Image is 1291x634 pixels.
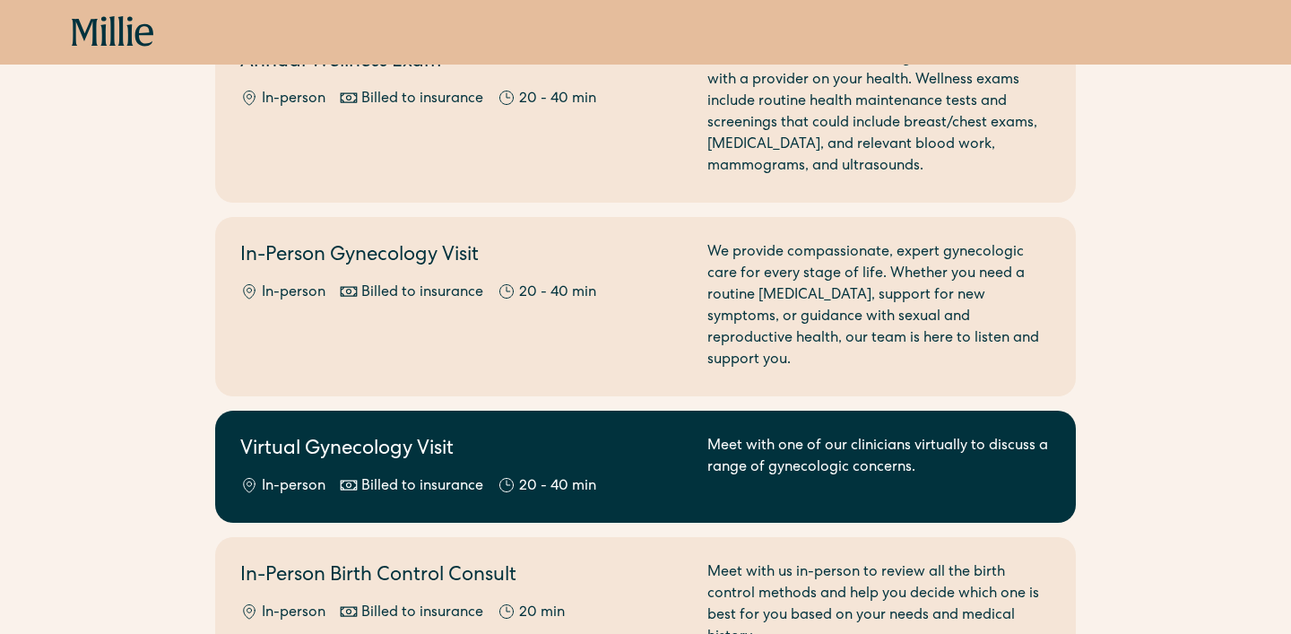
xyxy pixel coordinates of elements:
div: In-person [262,89,325,110]
h2: Virtual Gynecology Visit [240,436,686,465]
div: Billed to insurance [361,89,483,110]
div: 20 - 40 min [519,282,596,304]
div: In-person [262,476,325,498]
div: Annual wellness exams are a great time to check-in with a provider on your health. Wellness exams... [707,48,1051,178]
div: Meet with one of our clinicians virtually to discuss a range of gynecologic concerns. [707,436,1051,498]
div: 20 min [519,603,565,624]
div: Billed to insurance [361,603,483,624]
h2: In-Person Birth Control Consult [240,562,686,592]
div: In-person [262,282,325,304]
a: In-Person Gynecology VisitIn-personBilled to insurance20 - 40 minWe provide compassionate, expert... [215,217,1076,396]
div: Billed to insurance [361,476,483,498]
a: Virtual Gynecology VisitIn-personBilled to insurance20 - 40 minMeet with one of our clinicians vi... [215,411,1076,523]
div: 20 - 40 min [519,476,596,498]
div: 20 - 40 min [519,89,596,110]
div: Billed to insurance [361,282,483,304]
div: In-person [262,603,325,624]
h2: In-Person Gynecology Visit [240,242,686,272]
a: Annual Wellness ExamIn-personBilled to insurance20 - 40 minAnnual wellness exams are a great time... [215,23,1076,203]
div: We provide compassionate, expert gynecologic care for every stage of life. Whether you need a rou... [707,242,1051,371]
